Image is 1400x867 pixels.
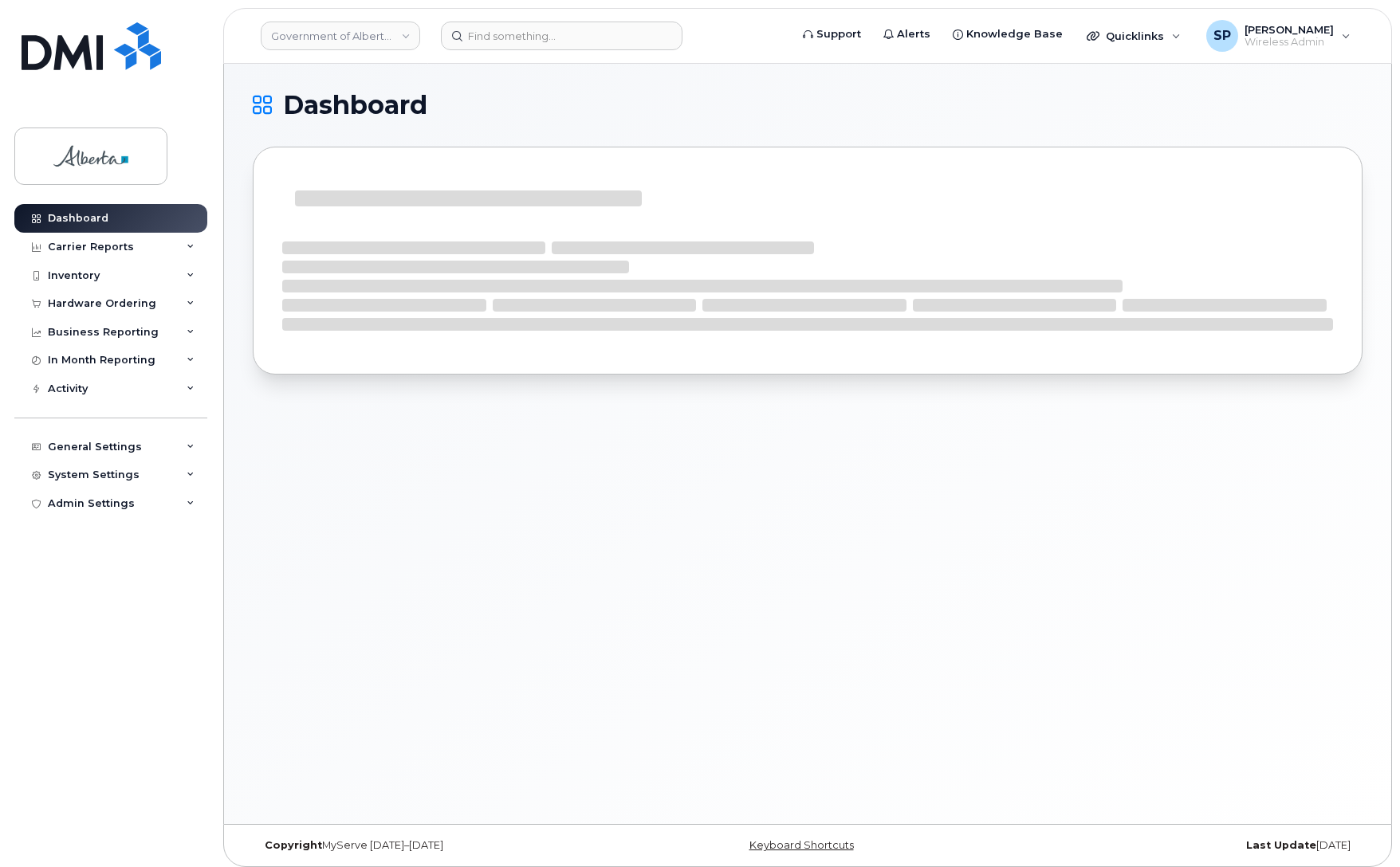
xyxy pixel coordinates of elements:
[1246,839,1316,851] strong: Last Update
[993,839,1363,852] div: [DATE]
[265,839,322,851] strong: Copyright
[749,839,854,851] a: Keyboard Shortcuts
[253,839,623,852] div: MyServe [DATE]–[DATE]
[283,93,427,117] span: Dashboard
